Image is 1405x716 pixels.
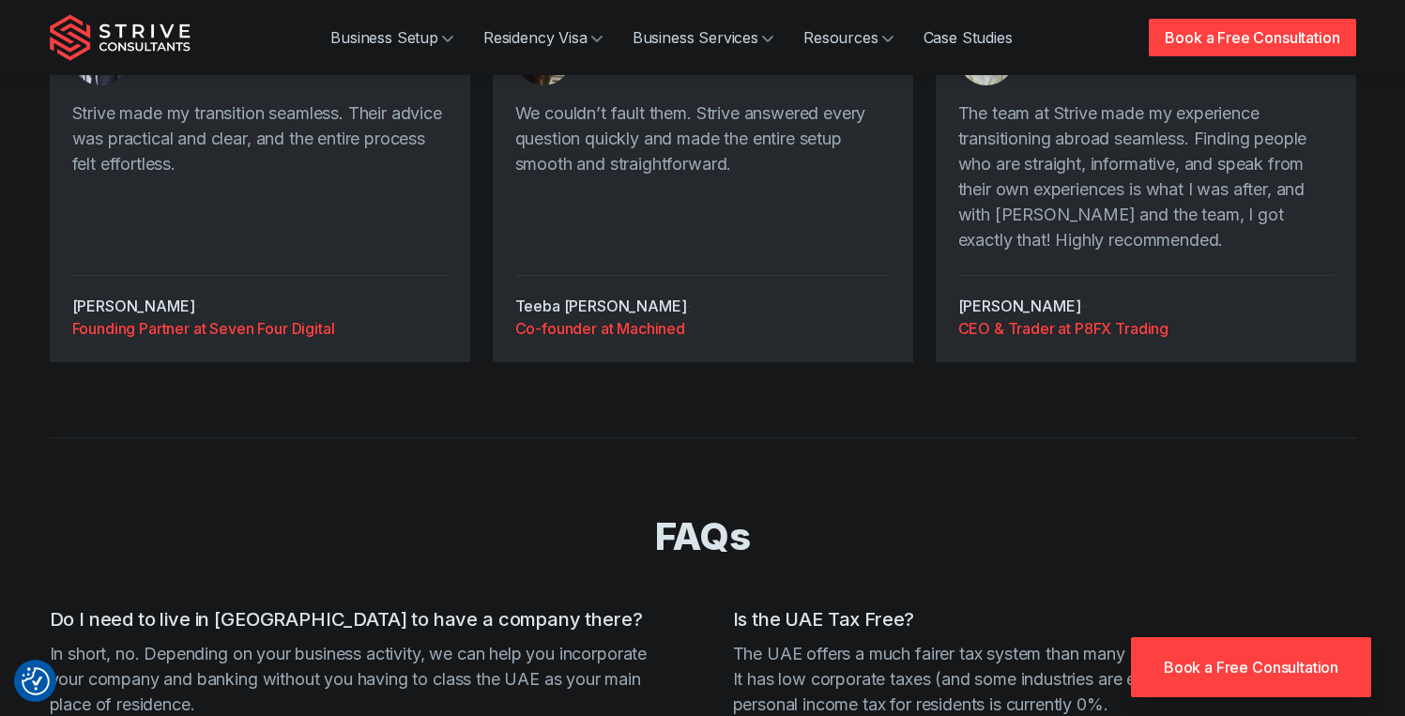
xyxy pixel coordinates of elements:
a: Business Services [618,19,788,56]
a: Residency Visa [468,19,618,56]
div: - [515,275,891,340]
img: Revisit consent button [22,667,50,695]
button: Consent Preferences [22,667,50,695]
p: We couldn’t fault them. Strive answered every question quickly and made the entire setup smooth a... [515,100,891,176]
p: Strive made my transition seamless. Their advice was practical and clear, and the entire process ... [72,100,448,176]
a: Co-founder at Machined [515,317,891,340]
h3: Do I need to live in [GEOGRAPHIC_DATA] to have a company there? [50,605,673,633]
h2: FAQs [102,513,1304,560]
a: Book a Free Consultation [1149,19,1355,56]
a: CEO & Trader at P8FX Trading [958,317,1334,340]
a: Business Setup [315,19,468,56]
div: - [958,275,1334,340]
cite: [PERSON_NAME] [72,297,195,315]
a: Founding Partner at Seven Four Digital [72,317,448,340]
div: - [72,275,448,340]
cite: [PERSON_NAME] [958,297,1081,315]
h3: Is the UAE Tax Free? [733,605,1356,633]
a: Book a Free Consultation [1131,637,1371,697]
img: Strive Consultants [50,14,191,61]
a: Case Studies [909,19,1028,56]
cite: Teeba [PERSON_NAME] [515,297,687,315]
p: The team at Strive made my experience transitioning abroad seamless. Finding people who are strai... [958,100,1334,252]
a: Resources [788,19,909,56]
